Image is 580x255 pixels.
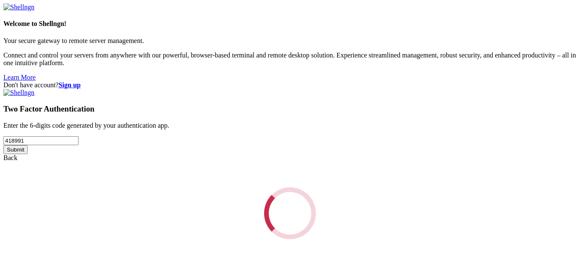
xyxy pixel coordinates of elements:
h4: Welcome to Shellngn! [3,20,577,28]
a: Learn More [3,74,36,81]
input: Submit [3,145,28,154]
img: Shellngn [3,3,34,11]
div: Don't have account? [3,81,577,89]
a: Back [3,154,17,161]
p: Your secure gateway to remote server management. [3,37,577,45]
h3: Two Factor Authentication [3,104,577,114]
p: Connect and control your servers from anywhere with our powerful, browser-based terminal and remo... [3,52,577,67]
div: Loading... [262,185,318,241]
p: Enter the 6-digits code generated by your authentication app. [3,122,577,129]
img: Shellngn [3,89,34,97]
a: Sign up [59,81,81,89]
input: Two factor code [3,136,79,145]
